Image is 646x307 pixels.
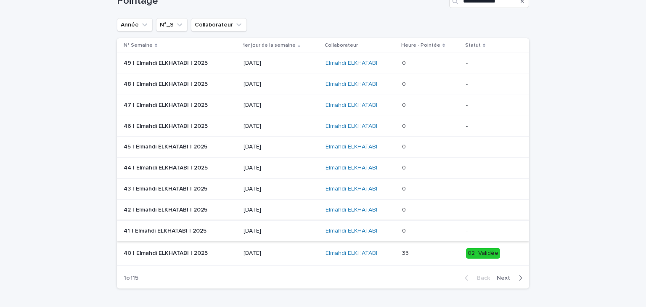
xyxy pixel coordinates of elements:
p: [DATE] [244,143,319,151]
a: Elmahdi ELKHATABI [326,206,377,214]
p: 0 [402,79,408,88]
a: Elmahdi ELKHATABI [326,228,377,235]
div: 02_Validée [466,248,500,259]
p: 1er jour de la semaine [243,41,296,50]
p: [DATE] [244,206,319,214]
p: 0 [402,100,408,109]
p: 0 [402,163,408,172]
p: Statut [465,41,481,50]
p: - [466,228,516,235]
tr: 42 | Elmahdi ELKHATABI | 202542 | Elmahdi ELKHATABI | 2025 [DATE]Elmahdi ELKHATABI 00 - [117,199,529,220]
p: 0 [402,205,408,214]
tr: 49 | Elmahdi ELKHATABI | 202549 | Elmahdi ELKHATABI | 2025 [DATE]Elmahdi ELKHATABI 00 - [117,53,529,74]
p: [DATE] [244,250,319,257]
p: [DATE] [244,123,319,130]
span: Next [497,275,515,281]
tr: 48 | Elmahdi ELKHATABI | 202548 | Elmahdi ELKHATABI | 2025 [DATE]Elmahdi ELKHATABI 00 - [117,74,529,95]
p: 35 [402,248,410,257]
p: Collaborateur [325,41,358,50]
button: Collaborateur [191,18,247,32]
a: Elmahdi ELKHATABI [326,81,377,88]
p: 48 | Elmahdi ELKHATABI | 2025 [124,79,209,88]
button: Back [458,274,493,282]
button: N°_S [156,18,188,32]
a: Elmahdi ELKHATABI [326,143,377,151]
p: [DATE] [244,60,319,67]
p: - [466,81,516,88]
tr: 43 | Elmahdi ELKHATABI | 202543 | Elmahdi ELKHATABI | 2025 [DATE]Elmahdi ELKHATABI 00 - [117,178,529,199]
p: - [466,123,516,130]
a: Elmahdi ELKHATABI [326,102,377,109]
p: [DATE] [244,185,319,193]
a: Elmahdi ELKHATABI [326,164,377,172]
p: 0 [402,184,408,193]
p: 47 | Elmahdi ELKHATABI | 2025 [124,100,209,109]
p: 49 | Elmahdi ELKHATABI | 2025 [124,58,209,67]
tr: 45 | Elmahdi ELKHATABI | 202545 | Elmahdi ELKHATABI | 2025 [DATE]Elmahdi ELKHATABI 00 - [117,137,529,158]
p: 1 of 15 [117,268,145,288]
p: 42 | Elmahdi ELKHATABI | 2025 [124,205,209,214]
p: 0 [402,226,408,235]
a: Elmahdi ELKHATABI [326,123,377,130]
tr: 47 | Elmahdi ELKHATABI | 202547 | Elmahdi ELKHATABI | 2025 [DATE]Elmahdi ELKHATABI 00 - [117,95,529,116]
p: 43 | Elmahdi ELKHATABI | 2025 [124,184,209,193]
a: Elmahdi ELKHATABI [326,250,377,257]
button: Next [493,274,529,282]
a: Elmahdi ELKHATABI [326,60,377,67]
p: [DATE] [244,81,319,88]
p: - [466,143,516,151]
p: 45 | Elmahdi ELKHATABI | 2025 [124,142,209,151]
p: - [466,206,516,214]
p: 44 | Elmahdi ELKHATABI | 2025 [124,163,209,172]
p: N° Semaine [124,41,153,50]
tr: 46 | Elmahdi ELKHATABI | 202546 | Elmahdi ELKHATABI | 2025 [DATE]Elmahdi ELKHATABI 00 - [117,116,529,137]
p: - [466,102,516,109]
p: 0 [402,121,408,130]
p: [DATE] [244,228,319,235]
p: 0 [402,142,408,151]
p: - [466,60,516,67]
p: [DATE] [244,102,319,109]
a: Elmahdi ELKHATABI [326,185,377,193]
tr: 44 | Elmahdi ELKHATABI | 202544 | Elmahdi ELKHATABI | 2025 [DATE]Elmahdi ELKHATABI 00 - [117,158,529,179]
p: 46 | Elmahdi ELKHATABI | 2025 [124,121,209,130]
p: [DATE] [244,164,319,172]
span: Back [472,275,490,281]
tr: 40 | Elmahdi ELKHATABI | 202540 | Elmahdi ELKHATABI | 2025 [DATE]Elmahdi ELKHATABI 3535 02_Validée [117,241,529,266]
p: 40 | Elmahdi ELKHATABI | 2025 [124,248,209,257]
p: Heure - Pointée [401,41,440,50]
p: 41 | Elmahdi ELKHATABI | 2025 [124,226,208,235]
p: - [466,164,516,172]
tr: 41 | Elmahdi ELKHATABI | 202541 | Elmahdi ELKHATABI | 2025 [DATE]Elmahdi ELKHATABI 00 - [117,220,529,241]
p: - [466,185,516,193]
button: Année [117,18,153,32]
p: 0 [402,58,408,67]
